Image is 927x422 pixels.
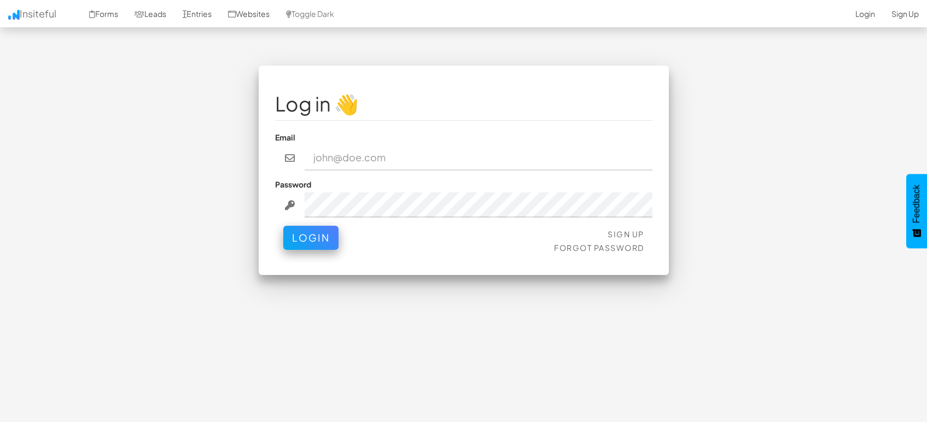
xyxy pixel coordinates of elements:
button: Login [283,226,339,250]
label: Password [275,179,311,190]
a: Forgot Password [554,243,644,253]
h1: Log in 👋 [275,93,652,115]
input: john@doe.com [305,145,652,171]
a: Sign Up [608,229,644,239]
button: Feedback - Show survey [906,174,927,248]
label: Email [275,132,295,143]
img: icon.png [8,10,20,20]
span: Feedback [912,185,922,223]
